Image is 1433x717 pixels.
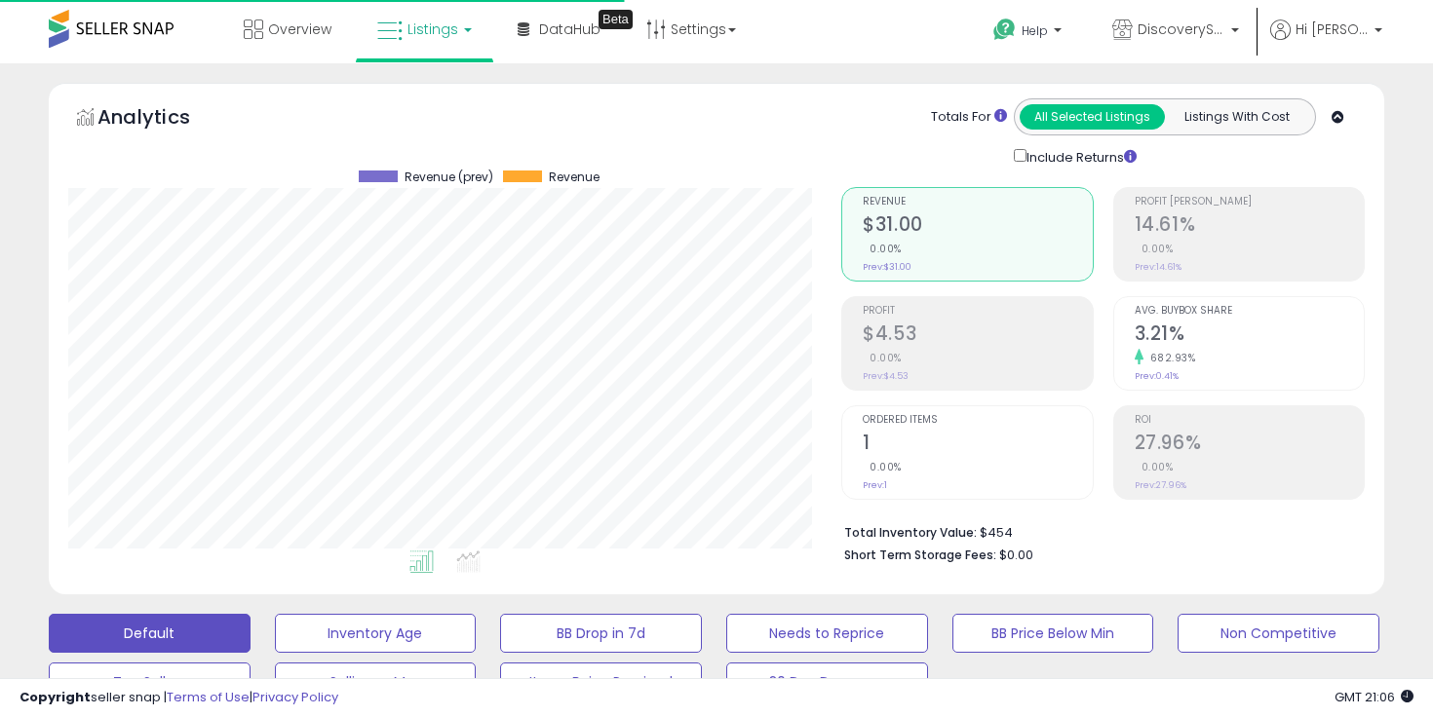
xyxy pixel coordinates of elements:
small: Prev: 1 [863,479,887,491]
button: Non Competitive [1178,614,1379,653]
b: Total Inventory Value: [844,524,977,541]
button: Listings With Cost [1164,104,1309,130]
div: Totals For [931,108,1007,127]
h5: Analytics [97,103,228,135]
small: 0.00% [1135,460,1174,474]
div: seller snap | | [19,689,338,707]
button: BB Drop in 7d [500,614,702,653]
span: $0.00 [999,546,1033,564]
small: 0.00% [1135,242,1174,256]
h2: 27.96% [1135,432,1364,458]
a: Help [978,3,1081,63]
h2: $4.53 [863,322,1092,349]
a: Terms of Use [167,688,250,706]
span: Avg. Buybox Share [1135,306,1364,317]
a: Privacy Policy [252,688,338,706]
small: Prev: 0.41% [1135,370,1179,382]
small: 0.00% [863,351,902,365]
span: Revenue [549,170,600,184]
button: Items Being Repriced [500,662,702,701]
button: Selling @ Max [275,662,477,701]
button: Top Sellers [49,662,251,701]
div: Tooltip anchor [599,10,633,29]
small: 0.00% [863,242,902,256]
button: Needs to Reprice [726,614,928,653]
small: Prev: $31.00 [863,261,911,273]
small: 0.00% [863,460,902,474]
strong: Copyright [19,688,91,706]
b: Short Term Storage Fees: [844,547,996,563]
small: 682.93% [1143,351,1196,365]
a: Hi [PERSON_NAME] [1270,19,1382,63]
small: Prev: 14.61% [1135,261,1181,273]
button: All Selected Listings [1020,104,1165,130]
span: Revenue [863,197,1092,208]
span: Help [1022,22,1048,39]
span: Profit [863,306,1092,317]
span: Profit [PERSON_NAME] [1135,197,1364,208]
div: Include Returns [999,145,1160,168]
h2: $31.00 [863,213,1092,240]
span: Listings [407,19,458,39]
button: Default [49,614,251,653]
span: DataHub [539,19,600,39]
span: DiscoveryShop [GEOGRAPHIC_DATA] [1138,19,1225,39]
span: 2025-09-14 21:06 GMT [1335,688,1414,706]
small: Prev: $4.53 [863,370,909,382]
span: Revenue (prev) [405,170,493,184]
h2: 1 [863,432,1092,458]
span: Overview [268,19,331,39]
span: Ordered Items [863,415,1092,426]
button: BB Price Below Min [952,614,1154,653]
i: Get Help [992,18,1017,42]
h2: 14.61% [1135,213,1364,240]
button: 30 Day Decrease [726,662,928,701]
span: ROI [1135,415,1364,426]
button: Inventory Age [275,614,477,653]
h2: 3.21% [1135,322,1364,349]
span: Hi [PERSON_NAME] [1296,19,1369,39]
li: $454 [844,519,1350,543]
small: Prev: 27.96% [1135,479,1186,491]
